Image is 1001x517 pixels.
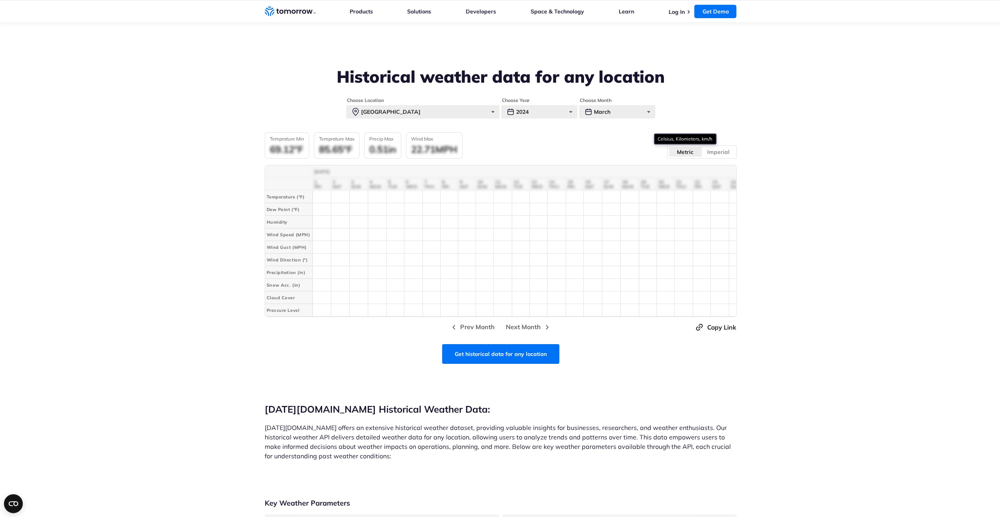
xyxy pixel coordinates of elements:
[579,105,655,119] div: March
[702,147,735,157] label: Imperial
[466,8,496,15] a: Developers
[694,5,736,18] a: Get Demo
[531,8,584,15] a: Space & Technology
[4,494,23,513] button: Open CMP widget
[265,67,737,86] h2: Historical weather data for any location
[501,105,577,119] div: 2024
[265,403,737,415] h2: [DATE][DOMAIN_NAME] Historical Weather Data:
[619,8,634,15] a: Learn
[579,97,612,104] legend: Choose Month
[447,322,497,332] button: Prev Month
[695,322,737,332] button: Copy Link
[265,423,737,461] p: [DATE][DOMAIN_NAME] offers an extensive historical weather dataset, providing valuable insights f...
[707,322,736,332] span: Copy Link
[669,147,702,157] label: Metric
[503,322,554,332] button: Next Month
[346,97,385,104] legend: Choose Location
[265,6,316,17] a: Home link
[442,344,559,364] a: Get historical data for any location
[501,97,531,104] legend: Choose Year
[506,322,541,332] span: Next Month
[350,8,373,15] a: Products
[346,105,500,119] div: [GEOGRAPHIC_DATA]
[265,498,350,508] h3: Key Weather Parameters
[407,8,431,15] a: Solutions
[668,8,684,15] a: Log In
[460,322,495,332] span: Prev Month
